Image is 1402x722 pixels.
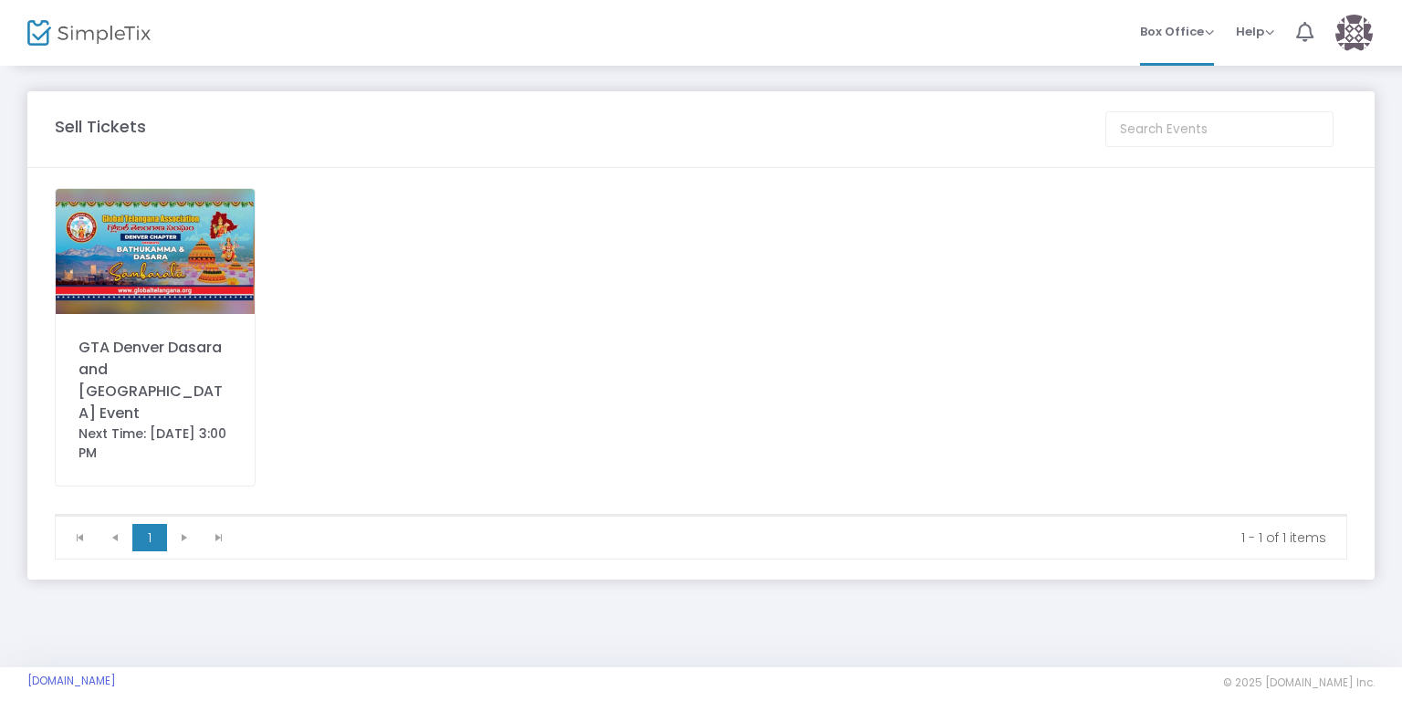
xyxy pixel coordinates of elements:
[1223,675,1375,690] span: © 2025 [DOMAIN_NAME] Inc.
[56,189,255,314] img: 638916837926056815WhatsAppImage2024-08-11at18.03.142103033e.jpg
[1140,23,1214,40] span: Box Office
[1105,111,1334,147] input: Search Events
[56,515,1346,516] div: Data table
[78,337,232,424] div: GTA Denver Dasara and [GEOGRAPHIC_DATA] Event
[78,424,232,463] div: Next Time: [DATE] 3:00 PM
[132,524,167,551] span: Page 1
[55,114,146,139] m-panel-title: Sell Tickets
[27,674,116,688] a: [DOMAIN_NAME]
[1236,23,1274,40] span: Help
[249,528,1326,547] kendo-pager-info: 1 - 1 of 1 items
